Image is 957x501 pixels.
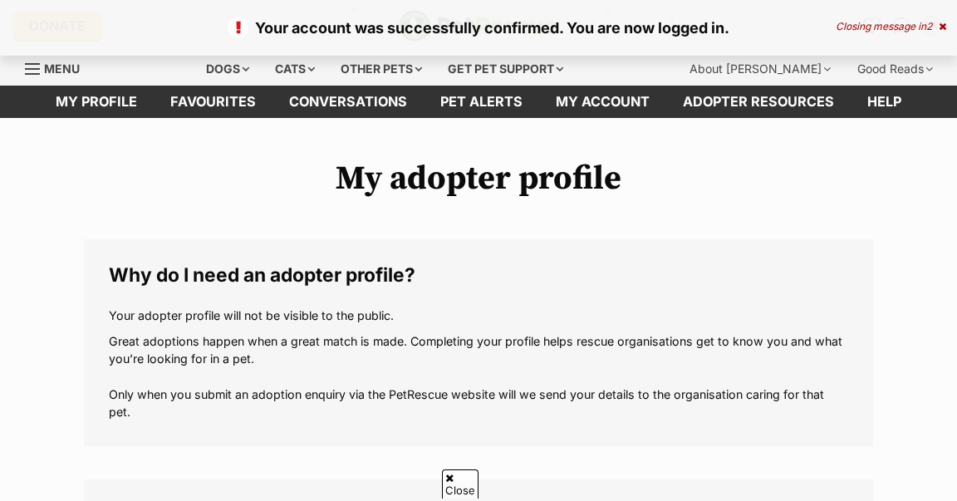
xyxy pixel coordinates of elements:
[539,86,666,118] a: My account
[84,160,873,198] h1: My adopter profile
[25,52,91,82] a: Menu
[109,264,848,286] legend: Why do I need an adopter profile?
[194,52,261,86] div: Dogs
[846,52,945,86] div: Good Reads
[666,86,851,118] a: Adopter resources
[109,307,848,324] p: Your adopter profile will not be visible to the public.
[851,86,918,118] a: Help
[272,86,424,118] a: conversations
[442,469,478,499] span: Close
[678,52,842,86] div: About [PERSON_NAME]
[436,52,575,86] div: Get pet support
[424,86,539,118] a: Pet alerts
[44,61,80,76] span: Menu
[39,86,154,118] a: My profile
[109,332,848,421] p: Great adoptions happen when a great match is made. Completing your profile helps rescue organisat...
[154,86,272,118] a: Favourites
[84,239,873,446] fieldset: Why do I need an adopter profile?
[329,52,434,86] div: Other pets
[263,52,326,86] div: Cats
